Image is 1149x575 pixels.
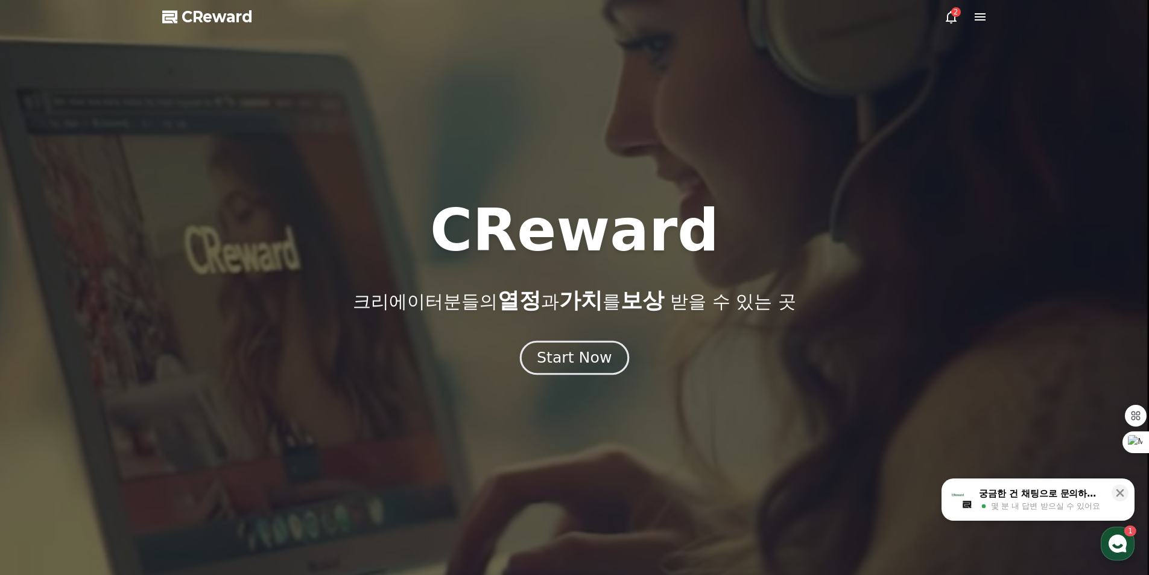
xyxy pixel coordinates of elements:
p: 크리에이터분들의 과 를 받을 수 있는 곳 [353,288,796,313]
span: 열정 [498,288,541,313]
a: Start Now [522,354,627,365]
span: CReward [182,7,253,27]
div: Start Now [537,348,612,368]
a: 설정 [156,383,232,413]
span: 1 [122,382,127,392]
a: 2 [944,10,958,24]
span: 보상 [621,288,664,313]
a: 홈 [4,383,80,413]
span: 가치 [559,288,603,313]
span: 홈 [38,401,45,410]
a: CReward [162,7,253,27]
span: 대화 [110,401,125,411]
span: 설정 [186,401,201,410]
h1: CReward [430,202,719,259]
div: 2 [951,7,961,17]
a: 1대화 [80,383,156,413]
button: Start Now [520,340,629,375]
